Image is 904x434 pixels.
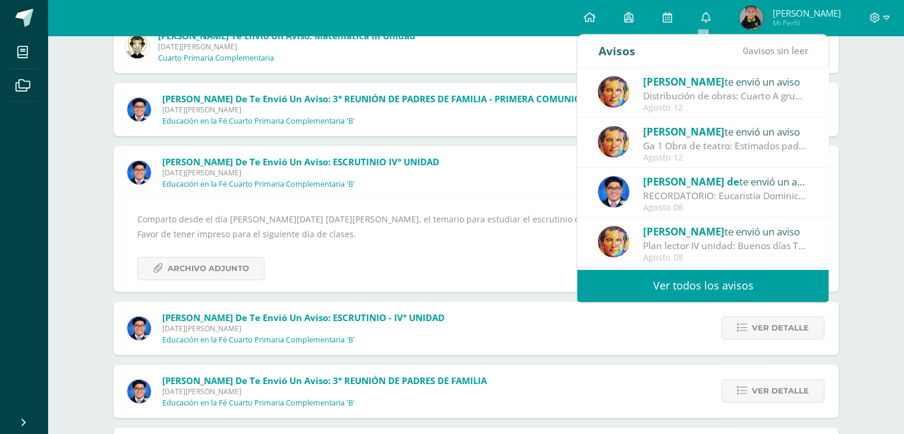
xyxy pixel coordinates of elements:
span: [PERSON_NAME] de [643,175,739,188]
img: 49d5a75e1ce6d2edc12003b83b1ef316.png [598,126,629,158]
a: Ver todos los avisos [577,269,829,302]
div: te envió un aviso [643,124,808,139]
div: Agosto 12 [643,153,808,163]
img: 49d5a75e1ce6d2edc12003b83b1ef316.png [598,76,629,108]
span: [DATE][PERSON_NAME] [162,105,588,115]
span: [PERSON_NAME] de te envió un aviso: ESCRUTINIO - IV° UNIDAD [162,312,445,323]
img: 038ac9c5e6207f3bea702a86cda391b3.png [127,161,151,184]
span: [DATE][PERSON_NAME] [162,386,487,397]
span: [PERSON_NAME] [643,125,725,139]
img: 038ac9c5e6207f3bea702a86cda391b3.png [598,176,629,207]
img: 49d5a75e1ce6d2edc12003b83b1ef316.png [598,226,629,257]
p: Educación en la Fé Cuarto Primaria Complementaria 'B' [162,180,355,189]
img: 8341187d544a0b6c7f7ca1520b54fcd3.png [739,6,763,30]
p: Educación en la Fé Cuarto Primaria Complementaria 'B' [162,117,355,126]
span: [PERSON_NAME] [643,225,725,238]
div: Agosto 08 [643,253,808,263]
span: [PERSON_NAME] de te envió un aviso: ESCRUTINIO IV° UNIDAD [162,156,439,168]
span: avisos sin leer [742,44,808,57]
div: Ga 1 Obra de teatro: Estimados padres de familia Es un placer saludarlos. Adjunto la información ... [643,139,808,153]
div: te envió un aviso [643,74,808,89]
div: Plan lector IV unidad: Buenos días Traer para el día lunes el libro "¿Dónde se metió la abuela?. ... [643,239,808,253]
span: [PERSON_NAME] te envió un aviso: Matemática III Unidad [158,30,415,42]
a: Archivo Adjunto [137,257,264,280]
span: [DATE][PERSON_NAME] [162,323,445,334]
div: te envió un aviso [643,174,808,189]
span: [PERSON_NAME] de te envió un aviso: 3° REUNIÓN DE PADRES DE FAMILIA - PRIMERA COMUNIÓN [162,93,588,105]
span: Mi Perfil [772,18,840,28]
div: Agosto 08 [643,203,808,213]
span: 0 [742,44,748,57]
div: Avisos [598,34,635,67]
span: [PERSON_NAME] de te envió un aviso: 3° REUNIÓN DE PADRES DE FAMILIA [162,375,487,386]
span: Ver detalle [752,317,809,339]
div: Comparto desde el día [PERSON_NAME][DATE] [DATE][PERSON_NAME], el temario para estudiar el escrut... [137,212,815,280]
img: 038ac9c5e6207f3bea702a86cda391b3.png [127,316,151,340]
div: te envió un aviso [643,224,808,239]
div: Distribución de obras: Cuarto A grupo 1: pastorela grupo 2: los fantasmas de Scrooge Cuarto B gru... [643,89,808,103]
p: Cuarto Primaria Complementaria [158,54,274,63]
img: 038ac9c5e6207f3bea702a86cda391b3.png [127,98,151,121]
span: [DATE][PERSON_NAME] [162,168,439,178]
p: Educación en la Fé Cuarto Primaria Complementaria 'B' [162,398,355,408]
span: [PERSON_NAME] [643,75,725,89]
div: RECORDATORIO: Eucaristia Dominical - Signo de la Biblia.: Saludos cordiales Padres de Familia. Co... [643,189,808,203]
span: Ver detalle [752,380,809,402]
span: [DATE][PERSON_NAME] [158,42,415,52]
img: 038ac9c5e6207f3bea702a86cda391b3.png [127,379,151,403]
span: [PERSON_NAME] [772,7,840,19]
div: Agosto 12 [643,103,808,113]
img: 4bd1cb2f26ef773666a99eb75019340a.png [125,34,149,58]
p: Educación en la Fé Cuarto Primaria Complementaria 'B' [162,335,355,345]
span: Archivo Adjunto [168,257,249,279]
